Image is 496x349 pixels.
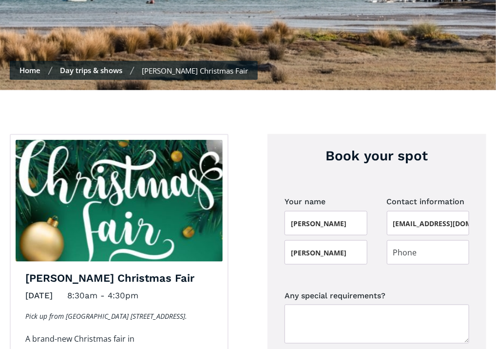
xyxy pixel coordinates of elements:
[285,240,367,265] input: Last name
[19,65,40,75] a: Home
[16,140,223,262] img: Christmas Fair
[67,288,138,303] div: 8:30am - 4:30pm
[142,66,248,76] div: [PERSON_NAME] Christmas Fair
[387,240,470,265] input: Phone
[285,194,325,209] legend: Your name
[25,271,213,286] h3: [PERSON_NAME] Christmas Fair
[25,288,53,303] div: [DATE]
[387,211,470,235] input: Email
[285,211,367,235] input: First name
[387,194,465,209] legend: Contact information
[60,65,122,75] a: Day trips & shows
[285,146,469,165] h3: Book your spot
[10,61,258,80] nav: Breadcrumbs
[285,289,469,302] label: Any special requirements?
[25,310,213,322] p: Pick up from [GEOGRAPHIC_DATA] [STREET_ADDRESS].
